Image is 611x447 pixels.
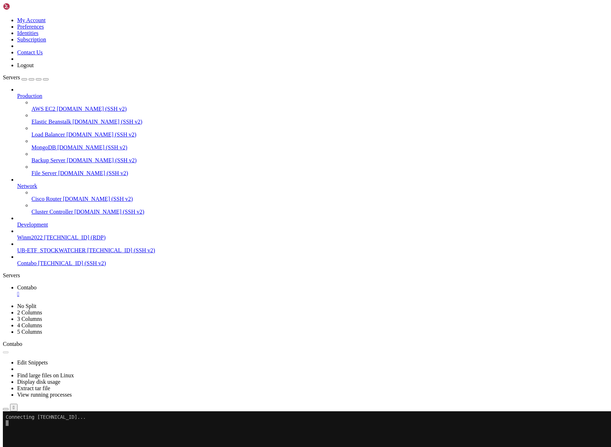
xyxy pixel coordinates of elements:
span: File Server [31,170,57,176]
li: Cisco Router [DOMAIN_NAME] (SSH v2) [31,189,608,202]
a: Winm2022 [TECHNICAL_ID] (RDP) [17,234,608,241]
a: Production [17,93,608,99]
span: Servers [3,74,20,80]
span: Backup Server [31,157,65,163]
a: Cluster Controller [DOMAIN_NAME] (SSH v2) [31,209,608,215]
li: Load Balancer [DOMAIN_NAME] (SSH v2) [31,125,608,138]
span: Contabo [3,341,22,347]
img: Shellngn [3,3,44,10]
a: File Server [DOMAIN_NAME] (SSH v2) [31,170,608,177]
li: Network [17,177,608,215]
a: No Split [17,303,36,309]
a: My Account [17,17,46,23]
a: 3 Columns [17,316,42,322]
span: Development [17,222,48,228]
div: Servers [3,272,608,279]
a: 2 Columns [17,309,42,316]
div: (0, 1) [3,9,6,15]
span: [TECHNICAL_ID] (SSH v2) [38,260,106,266]
li: UB-ETF_STOCKWATCHER [TECHNICAL_ID] (SSH v2) [17,241,608,254]
a: Backup Server [DOMAIN_NAME] (SSH v2) [31,157,608,164]
a: AWS EC2 [DOMAIN_NAME] (SSH v2) [31,106,608,112]
a: Cisco Router [DOMAIN_NAME] (SSH v2) [31,196,608,202]
span: [DOMAIN_NAME] (SSH v2) [63,196,133,202]
a: Display disk usage [17,379,60,385]
span: [DOMAIN_NAME] (SSH v2) [66,131,137,138]
button:  [10,404,18,411]
span: [TECHNICAL_ID] (RDP) [44,234,105,240]
li: Winm2022 [TECHNICAL_ID] (RDP) [17,228,608,241]
span: AWS EC2 [31,106,55,112]
li: Elastic Beanstalk [DOMAIN_NAME] (SSH v2) [31,112,608,125]
li: Production [17,86,608,177]
div:  [13,405,15,410]
a: Network [17,183,608,189]
a: Identities [17,30,39,36]
a: Preferences [17,24,44,30]
li: Contabo [TECHNICAL_ID] (SSH v2) [17,254,608,267]
span: Contabo [17,284,36,290]
span: Winm2022 [17,234,43,240]
span: [DOMAIN_NAME] (SSH v2) [58,170,128,176]
a: Servers [3,74,49,80]
span: Elastic Beanstalk [31,119,71,125]
li: AWS EC2 [DOMAIN_NAME] (SSH v2) [31,99,608,112]
a:  [17,291,608,297]
span: MongoDB [31,144,56,150]
a: Development [17,222,608,228]
a: Extract tar file [17,385,50,391]
a: Load Balancer [DOMAIN_NAME] (SSH v2) [31,131,608,138]
span: Cluster Controller [31,209,73,215]
span: [DOMAIN_NAME] (SSH v2) [73,119,143,125]
span: [DOMAIN_NAME] (SSH v2) [57,106,127,112]
a: 4 Columns [17,322,42,328]
span: Production [17,93,42,99]
a: Find large files on Linux [17,372,74,378]
a: View running processes [17,392,72,398]
span: Load Balancer [31,131,65,138]
span: [DOMAIN_NAME] (SSH v2) [67,157,137,163]
li: Backup Server [DOMAIN_NAME] (SSH v2) [31,151,608,164]
li: MongoDB [DOMAIN_NAME] (SSH v2) [31,138,608,151]
a: UB-ETF_STOCKWATCHER [TECHNICAL_ID] (SSH v2) [17,247,608,254]
span: Cisco Router [31,196,61,202]
li: Development [17,215,608,228]
span: [DOMAIN_NAME] (SSH v2) [57,144,127,150]
x-row: Connecting [TECHNICAL_ID]... [3,3,518,9]
a: Edit Snippets [17,359,48,366]
span: [DOMAIN_NAME] (SSH v2) [74,209,144,215]
a: Contabo [17,284,608,297]
a: 5 Columns [17,329,42,335]
a: Logout [17,62,34,68]
a: MongoDB [DOMAIN_NAME] (SSH v2) [31,144,608,151]
span: [TECHNICAL_ID] (SSH v2) [87,247,155,253]
span: Contabo [17,260,36,266]
span: UB-ETF_STOCKWATCHER [17,247,86,253]
li: File Server [DOMAIN_NAME] (SSH v2) [31,164,608,177]
a: Contact Us [17,49,43,55]
a: Elastic Beanstalk [DOMAIN_NAME] (SSH v2) [31,119,608,125]
span: Network [17,183,37,189]
a: Subscription [17,36,46,43]
li: Cluster Controller [DOMAIN_NAME] (SSH v2) [31,202,608,215]
a: Contabo [TECHNICAL_ID] (SSH v2) [17,260,608,267]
